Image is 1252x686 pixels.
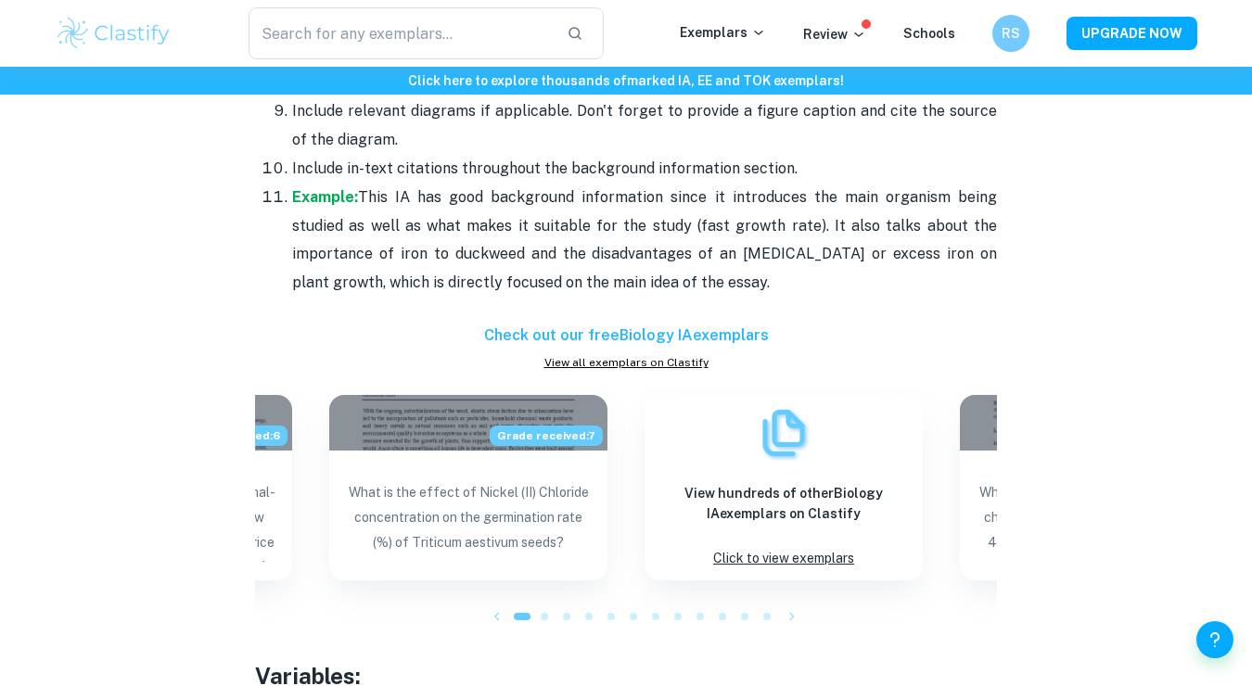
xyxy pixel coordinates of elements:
[4,70,1248,91] h6: Click here to explore thousands of marked IA, EE and TOK exemplars !
[490,426,603,446] span: Grade received: 7
[329,395,607,580] a: Blog exemplar: What is the effect of Nickel (II) ChloriGrade received:7What is the effect of Nick...
[975,480,1223,562] p: What is the effect of increasing iron (III) chloride concentration (0 mg/L, 2mg/L, 4mg/L, 6mg/L, ...
[992,15,1029,52] button: RS
[659,483,908,524] h6: View hundreds of other Biology IA exemplars on Clastify
[713,546,854,571] p: Click to view exemplars
[255,324,997,347] h6: Check out our free Biology IA exemplars
[292,188,358,206] a: Example:
[903,26,955,41] a: Schools
[960,395,1238,580] a: Blog exemplar: What is the effect of increasing iron (IWhat is the effect of increasing iron (III...
[680,22,766,43] p: Exemplars
[645,395,923,580] a: ExemplarsView hundreds of otherBiology IAexemplars on ClastifyClick to view exemplars
[756,405,811,461] img: Exemplars
[292,155,997,183] p: Include in-text citations throughout the background information section.
[255,354,997,371] a: View all exemplars on Clastify
[55,15,172,52] img: Clastify logo
[1196,621,1233,658] button: Help and Feedback
[292,97,997,154] p: Include relevant diagrams if applicable. Don't forget to provide a figure caption and cite the so...
[803,24,866,44] p: Review
[292,184,997,297] p: This IA has good background information since it introduces the main organism being studied as we...
[1001,23,1022,44] h6: RS
[249,7,552,59] input: Search for any exemplars...
[1067,17,1197,50] button: UPGRADE NOW
[344,480,593,562] p: What is the effect of Nickel (II) Chloride concentration on the germination rate (%) of Triticum ...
